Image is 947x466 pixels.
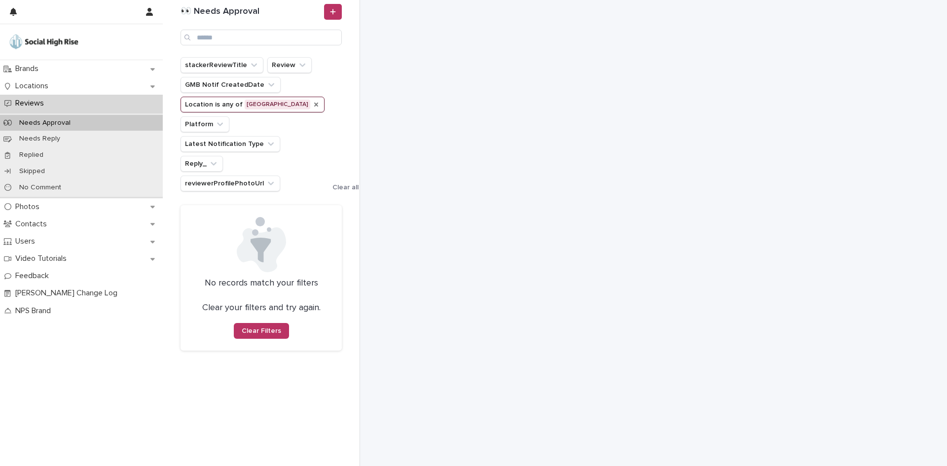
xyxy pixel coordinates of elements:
p: Feedback [11,271,57,281]
button: Platform [181,116,229,132]
p: No records match your filters [192,278,330,289]
p: Photos [11,202,47,212]
button: Latest Notification Type [181,136,280,152]
p: Brands [11,64,46,73]
p: Needs Reply [11,135,68,143]
button: stackerReviewTitle [181,57,263,73]
p: Users [11,237,43,246]
input: Search [181,30,342,45]
p: [PERSON_NAME] Change Log [11,288,125,298]
p: Replied [11,151,51,159]
button: Reply_ [181,156,223,172]
h1: 👀 Needs Approval [181,6,322,17]
p: Locations [11,81,56,91]
p: Contacts [11,219,55,229]
span: Clear all filters [332,184,379,191]
button: reviewerProfilePhotoUrl [181,176,280,191]
p: No Comment [11,183,69,192]
p: Video Tutorials [11,254,74,263]
img: o5DnuTxEQV6sW9jFYBBf [8,32,80,52]
p: Skipped [11,167,53,176]
span: Clear Filters [242,327,281,334]
button: Location [181,97,325,112]
button: Review [267,57,312,73]
button: Clear Filters [234,323,289,339]
p: Needs Approval [11,119,78,127]
p: NPS Brand [11,306,59,316]
button: GMB Notif CreatedDate [181,77,281,93]
p: Clear your filters and try again. [202,303,321,314]
button: Clear all filters [325,184,379,191]
p: Reviews [11,99,52,108]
